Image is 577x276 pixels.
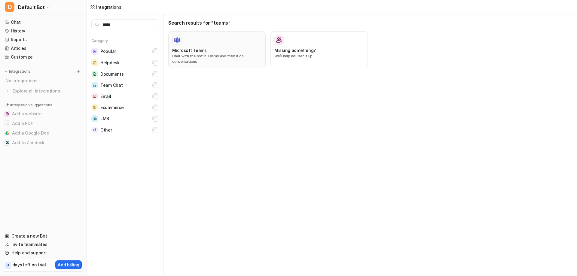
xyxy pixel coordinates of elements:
button: Add to ZendeskAdd to Zendesk [2,138,84,147]
span: Helpdesk [100,60,120,66]
button: Add billing [55,260,82,269]
img: Other [91,127,98,133]
p: Add billing [58,262,79,268]
img: Add a Google Doc [5,131,9,135]
img: Add to Zendesk [5,141,9,144]
button: EmailEmail [91,91,158,102]
img: explore all integrations [5,88,11,94]
button: Team ChatTeam Chat [91,80,158,91]
button: Add a websiteAdd a website [2,109,84,119]
button: Microsoft TeamsMicrosoft TeamsChat with the bot in Teams and train it on conversations [168,31,266,68]
a: Articles [2,44,84,53]
img: Missing Something? [276,37,282,43]
button: Add a PDFAdd a PDF [2,119,84,128]
a: Help and support [2,249,84,257]
h3: Microsoft Teams [172,47,207,53]
p: We’ll help you set it up [274,53,364,59]
img: menu_add.svg [76,69,81,74]
span: Popular [100,48,116,54]
a: Customize [2,53,84,61]
button: DocumentsDocuments [91,68,158,80]
img: Add a website [5,112,9,116]
button: PopularPopular [91,46,158,57]
h5: Category [91,38,158,43]
img: Email [91,93,98,99]
img: Helpdesk [91,59,98,66]
a: Reports [2,35,84,44]
span: D [5,2,14,12]
h3: Search results for "teams" [168,19,572,26]
a: Integrations [90,4,121,10]
button: OtherOther [91,124,158,135]
span: Explore all integrations [13,86,81,96]
a: Explore all integrations [2,87,84,95]
span: Ecommerce [100,105,124,111]
a: Invite teammates [2,240,84,249]
img: Add a PDF [5,122,9,125]
span: Documents [100,71,124,77]
p: days left on trial [12,262,46,268]
a: Create a new Bot [2,232,84,240]
img: Popular [91,48,98,55]
div: No integrations [4,76,84,86]
p: Chat with the bot in Teams and train it on conversations [172,53,262,64]
h3: Missing Something? [274,47,316,53]
span: LMS [100,116,109,122]
span: Email [100,93,111,99]
a: Chat [2,18,84,26]
p: 8 [7,262,9,268]
button: Missing Something?Missing Something?We’ll help you set it up [270,31,368,68]
a: History [2,27,84,35]
span: Other [100,127,112,133]
p: Integration suggestions [10,102,52,108]
img: LMS [91,115,98,122]
button: Integrations [2,68,32,74]
img: Team Chat [91,82,98,88]
p: Integrations [9,69,30,74]
button: LMSLMS [91,113,158,124]
div: Integrations [96,4,121,10]
span: Team Chat [100,82,123,88]
button: EcommerceEcommerce [91,102,158,113]
img: expand menu [4,69,8,74]
img: Documents [91,71,98,77]
span: Default Bot [18,3,45,11]
img: Ecommerce [91,104,98,111]
button: HelpdeskHelpdesk [91,57,158,68]
button: Add a Google DocAdd a Google Doc [2,128,84,138]
img: Microsoft Teams [174,37,180,43]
